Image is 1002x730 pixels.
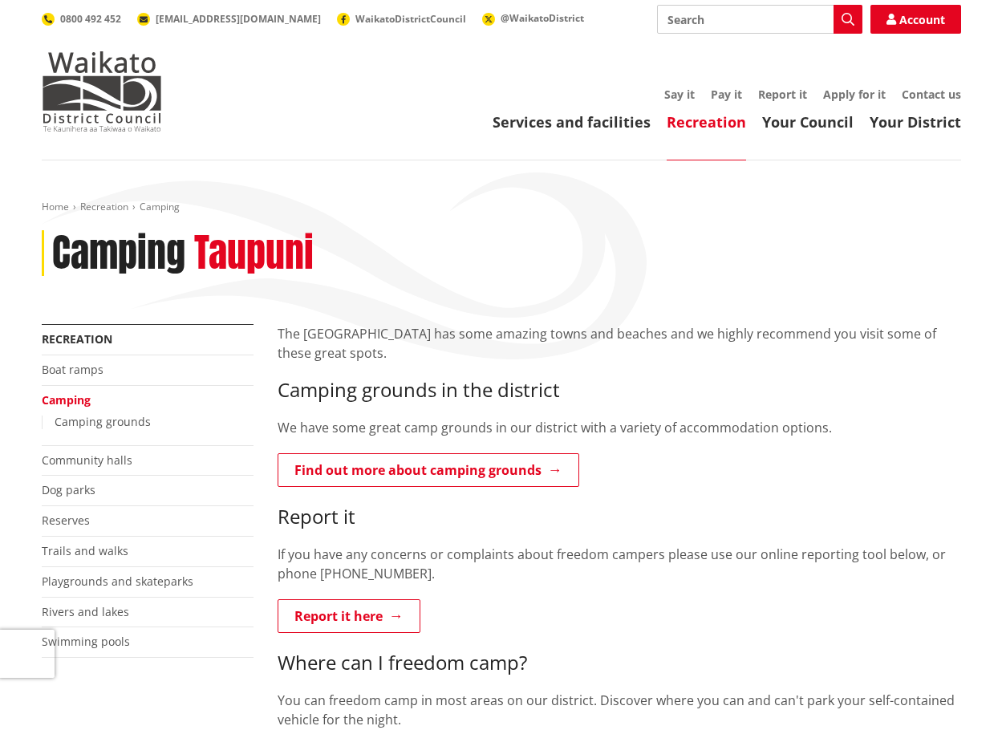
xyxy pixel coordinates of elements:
span: WaikatoDistrictCouncil [355,12,466,26]
p: If you have any concerns or complaints about freedom campers please use our online reporting tool... [278,545,961,583]
a: Report it here [278,599,420,633]
img: Waikato District Council - Te Kaunihera aa Takiwaa o Waikato [42,51,162,132]
a: Your District [870,112,961,132]
p: We have some great camp grounds in our district with a variety of accommodation options. [278,418,961,437]
a: Find out more about camping grounds [278,453,579,487]
a: [EMAIL_ADDRESS][DOMAIN_NAME] [137,12,321,26]
h3: Where can I freedom camp? [278,651,961,675]
span: 0800 492 452 [60,12,121,26]
a: WaikatoDistrictCouncil [337,12,466,26]
h3: Camping grounds in the district [278,379,961,402]
a: Pay it [711,87,742,102]
a: @WaikatoDistrict [482,11,584,25]
a: Playgrounds and skateparks [42,574,193,589]
span: @WaikatoDistrict [501,11,584,25]
a: Reserves [42,513,90,528]
a: Contact us [902,87,961,102]
input: Search input [657,5,862,34]
h3: Report it [278,505,961,529]
a: Report it [758,87,807,102]
a: Your Council [762,112,854,132]
a: Account [870,5,961,34]
a: 0800 492 452 [42,12,121,26]
span: [EMAIL_ADDRESS][DOMAIN_NAME] [156,12,321,26]
span: Camping [140,200,180,213]
a: Recreation [667,112,746,132]
a: Trails and walks [42,543,128,558]
a: Services and facilities [493,112,651,132]
p: You can freedom camp in most areas on our district. Discover where you can and can't park your se... [278,691,961,729]
h2: Taupuni [194,230,314,277]
a: Community halls [42,452,132,468]
a: Swimming pools [42,634,130,649]
h1: Camping [52,230,185,277]
a: Say it [664,87,695,102]
p: The [GEOGRAPHIC_DATA] has some amazing towns and beaches and we highly recommend you visit some o... [278,324,961,363]
a: Recreation [80,200,128,213]
a: Home [42,200,69,213]
a: Boat ramps [42,362,103,377]
a: Rivers and lakes [42,604,129,619]
a: Camping grounds [55,414,151,429]
a: Camping [42,392,91,408]
a: Recreation [42,331,112,347]
nav: breadcrumb [42,201,961,214]
a: Apply for it [823,87,886,102]
a: Dog parks [42,482,95,497]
